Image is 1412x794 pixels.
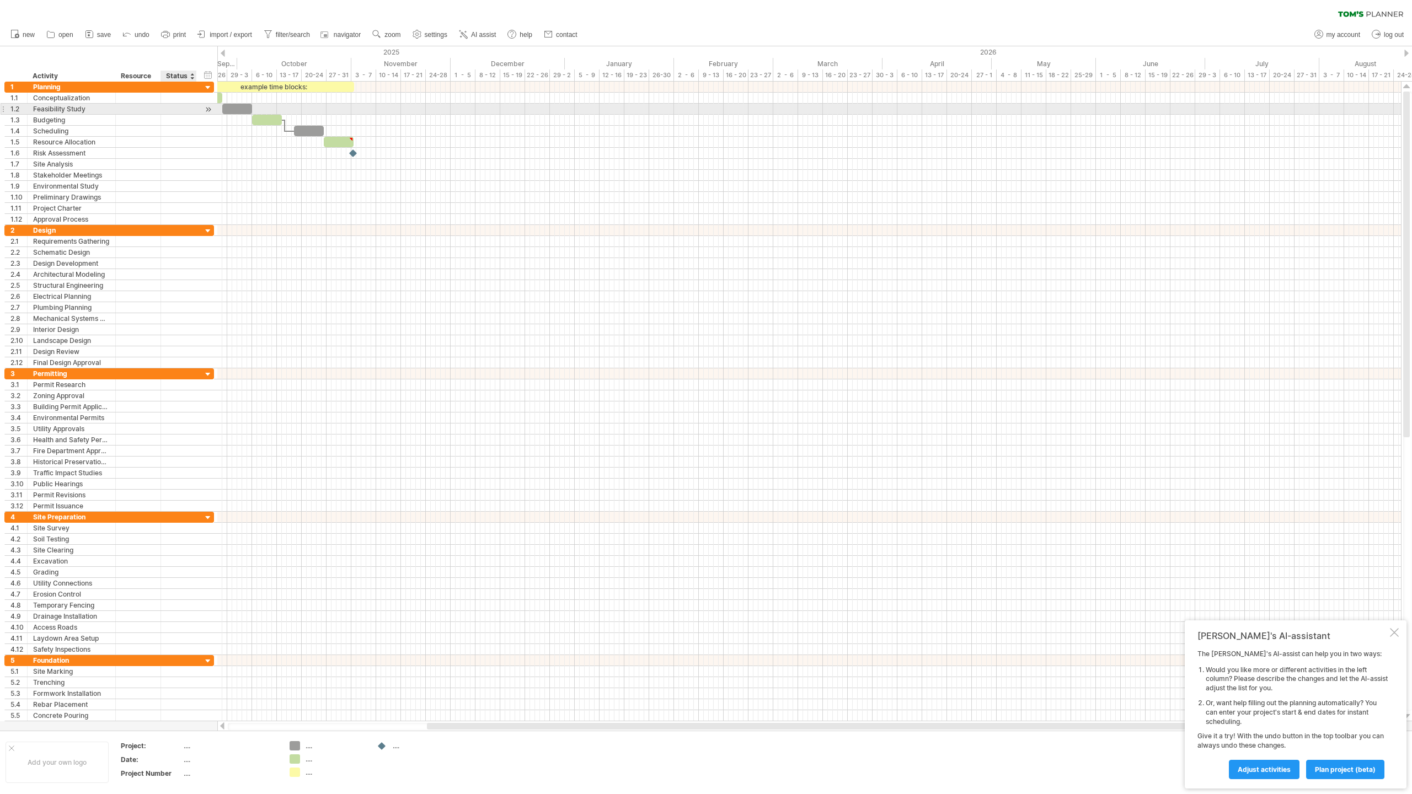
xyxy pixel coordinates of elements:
[500,69,525,81] div: 15 - 19
[10,457,27,467] div: 3.8
[550,69,575,81] div: 29 - 2
[699,69,724,81] div: 9 - 13
[475,69,500,81] div: 8 - 12
[10,291,27,302] div: 2.6
[33,501,110,511] div: Permit Issuance
[33,192,110,202] div: Preliminary Drawings
[33,335,110,346] div: Landscape Design
[10,534,27,544] div: 4.2
[33,170,110,180] div: Stakeholder Meetings
[33,82,110,92] div: Planning
[33,589,110,599] div: Erosion Control
[33,699,110,710] div: Rebar Placement
[33,137,110,147] div: Resource Allocation
[33,280,110,291] div: Structural Engineering
[1369,69,1394,81] div: 17 - 21
[33,446,110,456] div: Fire Department Approval
[33,269,110,280] div: Architectural Modeling
[798,69,823,81] div: 9 - 13
[33,677,110,688] div: Trenching
[33,644,110,654] div: Safety Inspections
[10,523,27,533] div: 4.1
[1096,58,1205,69] div: June 2026
[173,31,186,39] span: print
[33,313,110,324] div: Mechanical Systems Design
[922,69,947,81] div: 13 - 17
[992,58,1096,69] div: May 2026
[184,741,276,750] div: ....
[897,69,922,81] div: 6 - 10
[10,313,27,324] div: 2.8
[33,710,110,721] div: Concrete Pouring
[97,31,111,39] span: save
[276,31,310,39] span: filter/search
[10,479,27,489] div: 3.10
[10,390,27,401] div: 3.2
[1121,69,1146,81] div: 8 - 12
[10,115,27,125] div: 1.3
[1238,765,1291,774] span: Adjust activities
[33,567,110,577] div: Grading
[10,644,27,654] div: 4.12
[302,69,327,81] div: 20-24
[10,556,27,566] div: 4.4
[158,28,189,42] a: print
[10,501,27,511] div: 3.12
[848,69,873,81] div: 23 - 27
[10,324,27,335] div: 2.9
[1046,69,1071,81] div: 18 - 22
[10,611,27,621] div: 4.9
[351,58,451,69] div: November 2025
[121,755,181,764] div: Date:
[33,357,110,368] div: Final Design Approval
[556,31,577,39] span: contact
[10,159,27,169] div: 1.7
[184,755,276,764] div: ....
[997,69,1021,81] div: 4 - 8
[33,104,110,114] div: Feasibility Study
[10,379,27,390] div: 3.1
[33,379,110,390] div: Permit Research
[426,69,451,81] div: 24-28
[1206,666,1388,693] li: Would you like more or different activities in the left column? Please describe the changes and l...
[10,600,27,610] div: 4.8
[33,181,110,191] div: Environmental Study
[10,699,27,710] div: 5.4
[33,479,110,489] div: Public Hearings
[33,324,110,335] div: Interior Design
[195,28,255,42] a: import / export
[33,346,110,357] div: Design Review
[1319,69,1344,81] div: 3 - 7
[10,203,27,213] div: 1.11
[252,69,277,81] div: 6 - 10
[1384,31,1404,39] span: log out
[10,622,27,632] div: 4.10
[674,69,699,81] div: 2 - 6
[1245,69,1270,81] div: 13 - 17
[1369,28,1407,42] a: log out
[10,368,27,379] div: 3
[135,31,149,39] span: undo
[624,69,649,81] div: 19 - 23
[1021,69,1046,81] div: 11 - 15
[882,58,992,69] div: April 2026
[8,28,38,42] a: new
[33,412,110,423] div: Environmental Permits
[33,468,110,478] div: Traffic Impact Studies
[33,556,110,566] div: Excavation
[10,567,27,577] div: 4.5
[1195,69,1220,81] div: 29 - 3
[33,611,110,621] div: Drainage Installation
[33,148,110,158] div: Risk Assessment
[10,401,27,412] div: 3.3
[1327,31,1360,39] span: my account
[33,236,110,246] div: Requirements Gathering
[33,512,110,522] div: Site Preparation
[33,390,110,401] div: Zoning Approval
[10,434,27,445] div: 3.6
[121,71,154,82] div: Resource
[351,69,376,81] div: 3 - 7
[773,58,882,69] div: March 2026
[33,688,110,699] div: Formwork Installation
[410,28,451,42] a: settings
